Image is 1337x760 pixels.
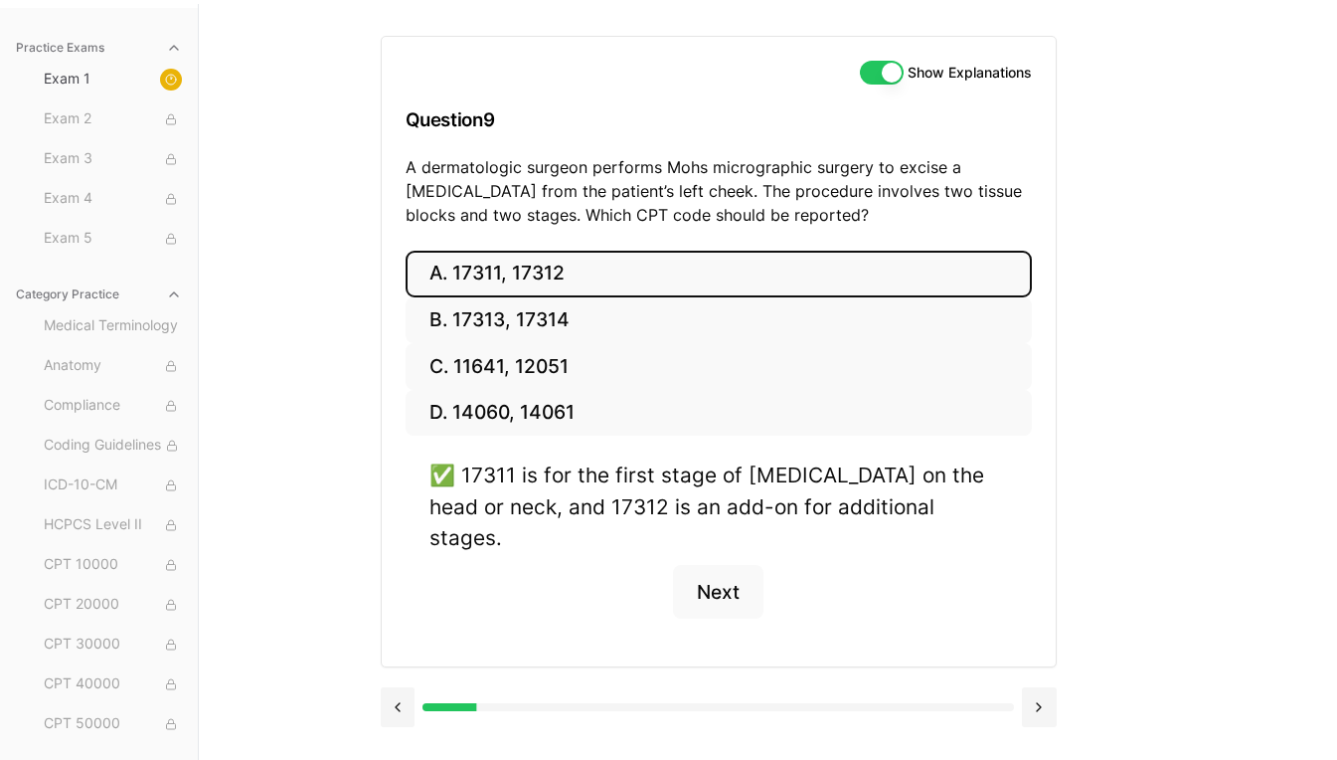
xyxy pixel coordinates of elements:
button: Exam 1 [36,64,190,95]
p: A dermatologic surgeon performs Mohs micrographic surgery to excise a [MEDICAL_DATA] from the pat... [406,155,1032,227]
span: CPT 20000 [44,594,182,616]
span: Exam 1 [44,69,182,91]
span: CPT 30000 [44,634,182,656]
div: ✅ 17311 is for the first stage of [MEDICAL_DATA] on the head or neck, and 17312 is an add-on for ... [429,460,1008,553]
button: CPT 50000 [36,708,190,740]
span: Compliance [44,395,182,417]
button: Exam 4 [36,183,190,215]
span: Anatomy [44,355,182,377]
button: D. 14060, 14061 [406,390,1032,437]
button: CPT 10000 [36,549,190,581]
button: B. 17313, 17314 [406,297,1032,344]
button: A. 17311, 17312 [406,251,1032,297]
button: Next [673,565,763,619]
button: Anatomy [36,350,190,382]
button: CPT 30000 [36,629,190,661]
span: Medical Terminology [44,315,182,337]
label: Show Explanations [908,66,1032,80]
h3: Question 9 [406,91,1032,149]
button: CPT 20000 [36,589,190,621]
button: C. 11641, 12051 [406,343,1032,390]
button: CPT 40000 [36,668,190,700]
button: Exam 2 [36,103,190,135]
span: CPT 40000 [44,673,182,695]
button: Medical Terminology [36,310,190,342]
span: CPT 10000 [44,554,182,576]
button: ICD-10-CM [36,470,190,501]
span: CPT 50000 [44,713,182,735]
span: Exam 2 [44,108,182,130]
span: Exam 4 [44,188,182,210]
span: Exam 3 [44,148,182,170]
button: Exam 3 [36,143,190,175]
button: Coding Guidelines [36,430,190,462]
span: HCPCS Level II [44,514,182,536]
button: Compliance [36,390,190,422]
button: HCPCS Level II [36,509,190,541]
button: Category Practice [8,279,190,310]
span: Coding Guidelines [44,435,182,457]
button: Practice Exams [8,32,190,64]
span: Exam 5 [44,228,182,250]
span: ICD-10-CM [44,475,182,496]
button: Exam 5 [36,223,190,255]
